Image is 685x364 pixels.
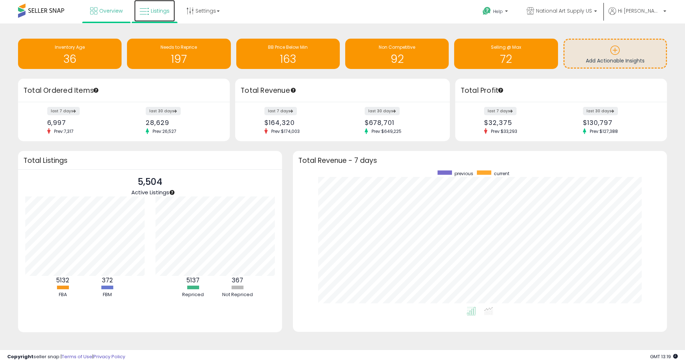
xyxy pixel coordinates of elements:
label: last 7 days [484,107,517,115]
a: Privacy Policy [93,353,125,360]
strong: Copyright [7,353,34,360]
span: Needs to Reprice [161,44,197,50]
span: Add Actionable Insights [586,57,645,64]
div: FBA [41,291,84,298]
span: Active Listings [131,188,169,196]
span: Listings [151,7,170,14]
h1: 163 [240,53,336,65]
span: Inventory Age [55,44,85,50]
h3: Total Listings [23,158,277,163]
span: Prev: $174,003 [268,128,303,134]
a: Terms of Use [62,353,92,360]
span: National Art Supply US [536,7,592,14]
span: 2025-08-15 13:19 GMT [650,353,678,360]
div: Tooltip anchor [169,189,175,196]
a: Needs to Reprice 197 [127,39,230,69]
a: Add Actionable Insights [565,40,666,68]
a: Inventory Age 36 [18,39,122,69]
div: 28,629 [146,119,217,126]
i: Get Help [482,6,491,16]
label: last 7 days [47,107,80,115]
h1: 197 [131,53,227,65]
span: previous [455,170,473,177]
b: 5132 [56,276,69,285]
div: $164,320 [264,119,337,126]
h3: Total Revenue - 7 days [298,158,662,163]
a: Help [477,1,515,23]
p: 5,504 [131,175,169,189]
h3: Total Ordered Items [23,86,224,96]
h1: 36 [22,53,118,65]
h3: Total Profit [461,86,662,96]
span: Selling @ Max [491,44,521,50]
span: Prev: $33,293 [487,128,521,134]
div: Repriced [171,291,215,298]
label: last 30 days [365,107,400,115]
b: 372 [102,276,113,285]
span: Help [493,8,503,14]
div: FBM [85,291,129,298]
span: BB Price Below Min [268,44,308,50]
span: Hi [PERSON_NAME] [618,7,661,14]
label: last 7 days [264,107,297,115]
div: Tooltip anchor [290,87,297,94]
a: Hi [PERSON_NAME] [609,7,666,23]
div: Tooltip anchor [497,87,504,94]
span: Non Competitive [379,44,415,50]
b: 5137 [186,276,199,285]
a: Non Competitive 92 [345,39,449,69]
label: last 30 days [583,107,618,115]
a: Selling @ Max 72 [454,39,558,69]
span: Prev: 7,317 [51,128,77,134]
label: last 30 days [146,107,181,115]
a: BB Price Below Min 163 [236,39,340,69]
h1: 72 [458,53,554,65]
div: Not Repriced [216,291,259,298]
div: Tooltip anchor [93,87,99,94]
div: seller snap | | [7,354,125,360]
span: current [494,170,509,177]
span: Prev: $127,388 [586,128,622,134]
b: 367 [232,276,243,285]
div: $130,797 [583,119,654,126]
span: Prev: 26,527 [149,128,180,134]
div: $678,701 [365,119,437,126]
span: Overview [99,7,123,14]
h3: Total Revenue [241,86,444,96]
span: Prev: $649,225 [368,128,405,134]
div: $32,375 [484,119,556,126]
div: 6,997 [47,119,119,126]
h1: 92 [349,53,445,65]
